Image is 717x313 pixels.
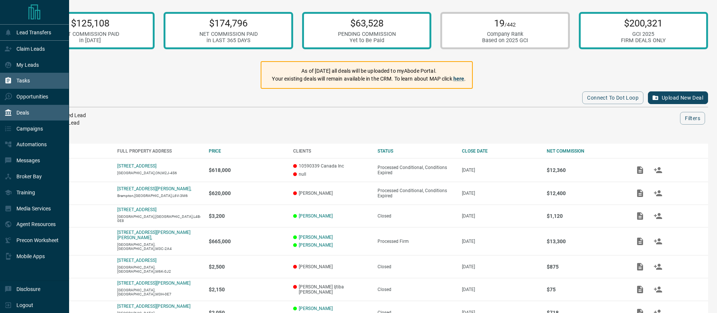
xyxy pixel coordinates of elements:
[117,186,191,191] a: [STREET_ADDRESS][PERSON_NAME],
[621,37,666,44] div: FIRM DEALS ONLY
[199,37,258,44] div: in LAST 365 DAYS
[293,172,370,177] p: null
[117,258,156,263] a: [STREET_ADDRESS]
[547,238,624,244] p: $13,300
[33,213,110,219] p: Lease - Co-Op
[582,91,643,104] button: Connect to Dot Loop
[378,287,454,292] div: Closed
[649,264,667,269] span: Match Clients
[209,287,286,292] p: $2,150
[631,238,649,244] span: Add / View Documents
[209,264,286,270] p: $2,500
[462,168,539,173] p: [DATE]
[338,31,396,37] div: PENDING COMMISSION
[338,18,396,29] p: $63,528
[61,18,119,29] p: $125,108
[482,31,528,37] div: Company Rank
[378,239,454,244] div: Processed Firm
[462,239,539,244] p: [DATE]
[61,31,119,37] div: NET COMMISSION PAID
[117,288,201,296] p: [GEOGRAPHIC_DATA],[GEOGRAPHIC_DATA],M3H-0E7
[621,18,666,29] p: $200,321
[631,213,649,218] span: Add / View Documents
[453,76,465,82] a: here
[33,287,110,292] p: Lease - Co-Op
[547,264,624,270] p: $875
[547,213,624,219] p: $1,120
[621,31,666,37] div: GCI 2025
[199,18,258,29] p: $174,796
[631,167,649,172] span: Add / View Documents
[117,281,190,286] a: [STREET_ADDRESS][PERSON_NAME]
[649,287,667,292] span: Match Clients
[117,304,190,309] a: [STREET_ADDRESS][PERSON_NAME]
[505,22,516,28] span: /442
[648,91,708,104] button: Upload New Deal
[33,168,110,173] p: Purchase - Listing
[547,167,624,173] p: $12,360
[547,190,624,196] p: $12,400
[378,188,454,198] div: Processed Conditional, Conditions Expired
[33,148,110,154] div: DEAL TYPE
[272,67,466,75] p: As of [DATE] all deals will be uploaded to myAbode Portal.
[378,213,454,219] div: Closed
[299,242,333,248] a: [PERSON_NAME]
[299,213,333,219] a: [PERSON_NAME]
[33,264,110,269] p: Lease - Co-Op
[631,264,649,269] span: Add / View Documents
[547,287,624,292] p: $75
[209,167,286,173] p: $618,000
[117,242,201,251] p: [GEOGRAPHIC_DATA],[GEOGRAPHIC_DATA],M3C-2A4
[631,190,649,195] span: Add / View Documents
[293,191,370,196] p: [PERSON_NAME]
[209,148,286,154] div: PRICE
[649,213,667,218] span: Match Clients
[209,238,286,244] p: $665,000
[378,264,454,269] div: Closed
[462,287,539,292] p: [DATE]
[293,163,370,169] p: 10590339 Canada Inc
[117,207,156,212] a: [STREET_ADDRESS]
[61,37,119,44] div: in [DATE]
[33,191,110,196] p: Purchase - Listing
[117,171,201,175] p: [GEOGRAPHIC_DATA],ON,M2J-4S6
[378,148,454,154] div: STATUS
[649,190,667,195] span: Match Clients
[680,112,705,125] button: Filters
[462,264,539,269] p: [DATE]
[117,265,201,273] p: [GEOGRAPHIC_DATA],[GEOGRAPHIC_DATA],M6K-0J2
[117,215,201,223] p: [GEOGRAPHIC_DATA],[GEOGRAPHIC_DATA],L4B-0E8
[378,165,454,175] div: Processed Conditional, Conditions Expired
[462,191,539,196] p: [DATE]
[117,194,201,198] p: Brampton,[GEOGRAPHIC_DATA],L6V-3M6
[209,213,286,219] p: $3,200
[299,235,333,240] a: [PERSON_NAME]
[33,239,110,244] p: Purchase - Co-Op
[649,167,667,172] span: Match Clients
[462,213,539,219] p: [DATE]
[649,238,667,244] span: Match Clients
[338,37,396,44] div: Yet to Be Paid
[462,148,539,154] div: CLOSE DATE
[482,18,528,29] p: 19
[199,31,258,37] div: NET COMMISSION PAID
[272,75,466,83] p: Your existing deals will remain available in the CRM. To learn about MAP click .
[117,163,156,169] a: [STREET_ADDRESS]
[117,230,190,240] a: [STREET_ADDRESS][PERSON_NAME][PERSON_NAME],
[482,37,528,44] div: Based on 2025 GCI
[117,148,201,154] div: FULL PROPERTY ADDRESS
[293,284,370,295] p: [PERSON_NAME] Ijtiba [PERSON_NAME]
[209,190,286,196] p: $620,000
[293,148,370,154] div: CLIENTS
[293,264,370,269] p: [PERSON_NAME]
[299,306,333,311] a: [PERSON_NAME]
[631,287,649,292] span: Add / View Documents
[547,148,624,154] div: NET COMMISSION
